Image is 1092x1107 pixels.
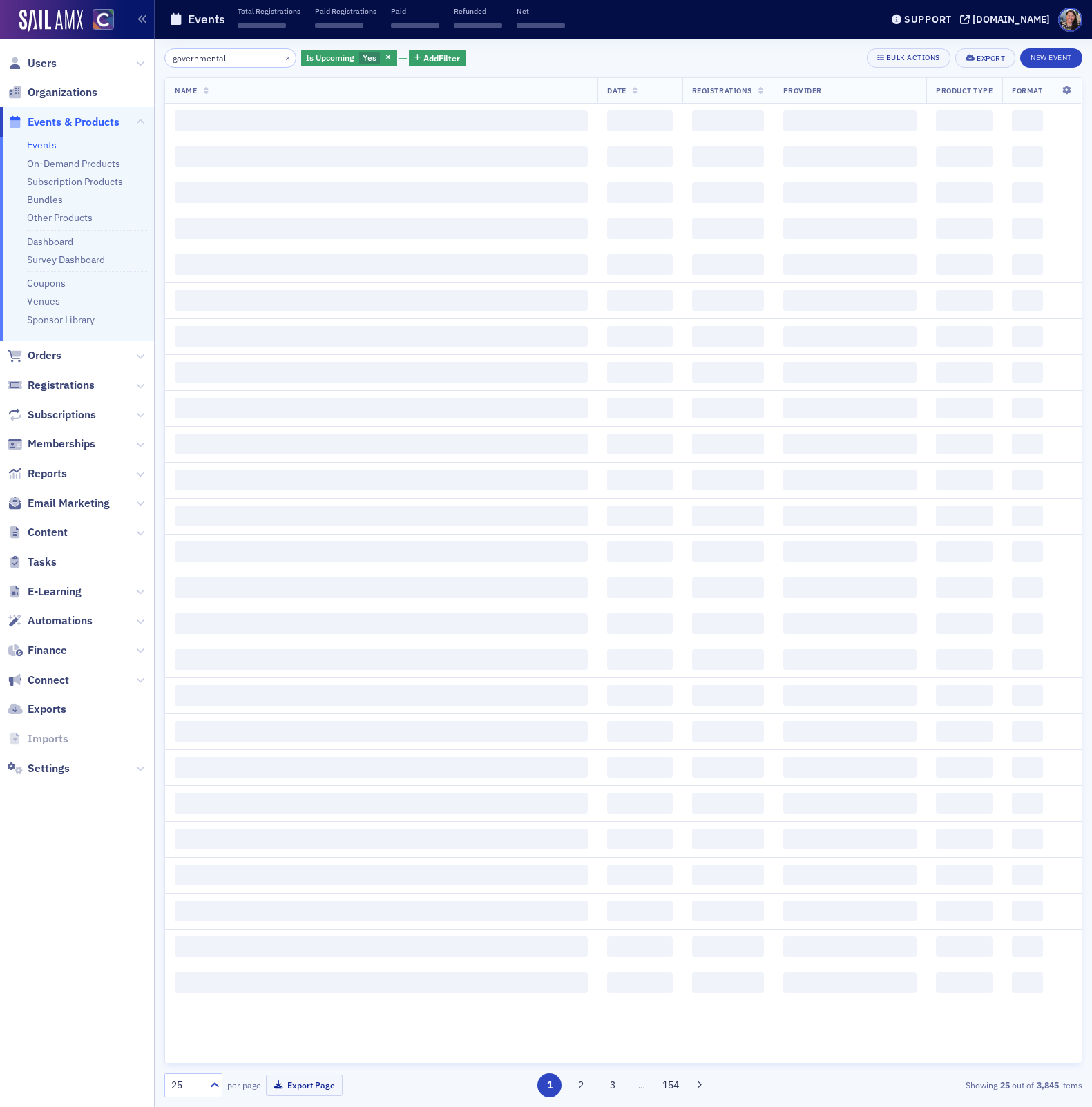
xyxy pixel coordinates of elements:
[28,436,95,452] span: Memberships
[1012,362,1043,383] span: ‌
[783,86,822,95] span: Provider
[175,649,588,670] span: ‌
[607,146,672,167] span: ‌
[692,613,764,634] span: ‌
[783,254,917,275] span: ‌
[936,398,993,418] span: ‌
[692,685,764,706] span: ‌
[936,110,993,131] span: ‌
[692,649,764,670] span: ‌
[904,13,952,26] div: Support
[936,182,993,203] span: ‌
[607,182,672,203] span: ‌
[1012,506,1043,526] span: ‌
[783,865,917,885] span: ‌
[607,398,672,418] span: ‌
[692,398,764,418] span: ‌
[936,290,993,311] span: ‌
[175,254,588,275] span: ‌
[238,23,286,28] span: ‌
[783,541,917,562] span: ‌
[936,757,993,778] span: ‌
[175,901,588,921] span: ‌
[936,218,993,239] span: ‌
[692,182,764,203] span: ‌
[19,10,83,32] a: SailAMX
[867,48,950,68] button: Bulk Actions
[936,434,993,454] span: ‌
[1058,8,1082,32] span: Profile
[8,613,93,628] a: Automations
[1012,326,1043,347] span: ‌
[1012,86,1042,95] span: Format
[936,793,993,814] span: ‌
[783,613,917,634] span: ‌
[266,1075,343,1096] button: Export Page
[175,434,588,454] span: ‌
[1012,290,1043,311] span: ‌
[783,110,917,131] span: ‌
[517,23,565,28] span: ‌
[783,398,917,418] span: ‌
[936,829,993,849] span: ‌
[175,577,588,598] span: ‌
[164,48,296,68] input: Search…
[607,757,672,778] span: ‌
[391,6,439,16] p: Paid
[27,253,105,266] a: Survey Dashboard
[8,378,95,393] a: Registrations
[27,157,120,170] a: On-Demand Products
[8,584,82,599] a: E-Learning
[238,6,300,16] p: Total Registrations
[175,613,588,634] span: ‌
[8,731,68,747] a: Imports
[607,972,672,993] span: ‌
[1012,936,1043,957] span: ‌
[783,218,917,239] span: ‌
[569,1073,593,1097] button: 2
[28,56,57,71] span: Users
[692,757,764,778] span: ‌
[692,865,764,885] span: ‌
[783,972,917,993] span: ‌
[783,146,917,167] span: ‌
[1012,398,1043,418] span: ‌
[1012,110,1043,131] span: ‌
[28,525,68,540] span: Content
[936,326,993,347] span: ‌
[783,470,917,490] span: ‌
[517,6,565,16] p: Net
[692,541,764,562] span: ‌
[8,466,67,481] a: Reports
[936,721,993,742] span: ‌
[28,673,69,688] span: Connect
[692,936,764,957] span: ‌
[8,436,95,452] a: Memberships
[607,577,672,598] span: ‌
[301,50,397,67] div: Yes
[306,52,354,63] span: Is Upcoming
[600,1073,624,1097] button: 3
[936,649,993,670] span: ‌
[936,506,993,526] span: ‌
[28,85,97,100] span: Organizations
[936,86,993,95] span: Product Type
[391,23,439,28] span: ‌
[8,115,119,130] a: Events & Products
[175,182,588,203] span: ‌
[27,175,123,188] a: Subscription Products
[607,362,672,383] span: ‌
[315,23,363,28] span: ‌
[783,182,917,203] span: ‌
[783,362,917,383] span: ‌
[692,86,752,95] span: Registrations
[607,829,672,849] span: ‌
[1034,1079,1061,1091] strong: 3,845
[454,6,502,16] p: Refunded
[977,55,1005,62] div: Export
[692,110,764,131] span: ‌
[1012,972,1043,993] span: ‌
[175,110,588,131] span: ‌
[28,702,66,717] span: Exports
[936,541,993,562] span: ‌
